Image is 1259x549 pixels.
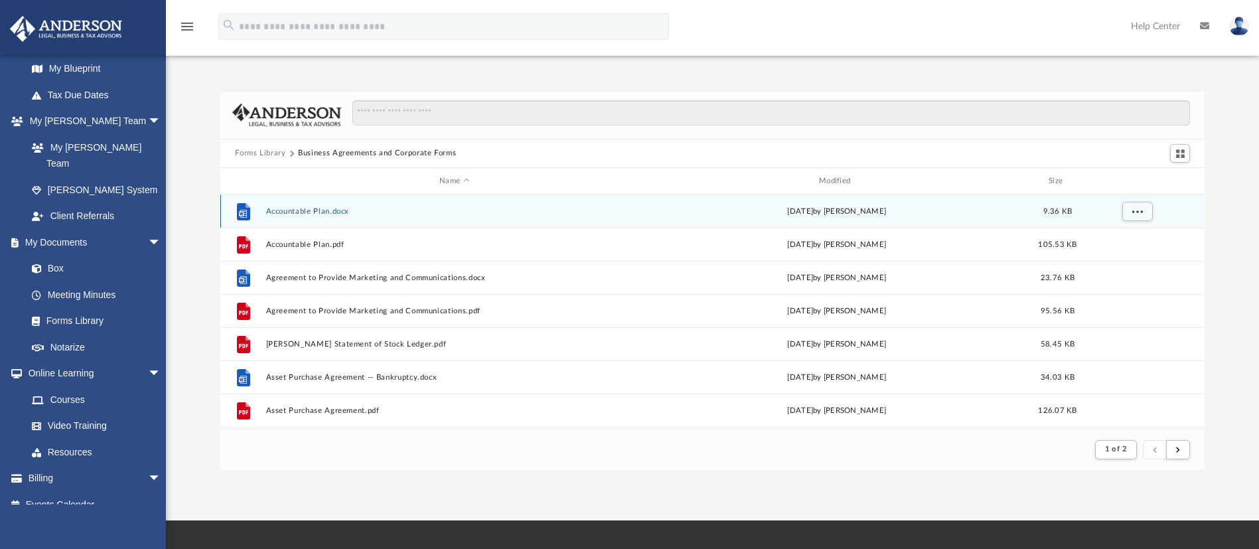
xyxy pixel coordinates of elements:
[1229,17,1249,36] img: User Pic
[1095,440,1137,459] button: 1 of 2
[1039,241,1077,248] span: 105.53 KB
[19,203,175,230] a: Client Referrals
[1122,268,1153,288] button: More options
[19,308,168,335] a: Forms Library
[19,256,168,282] a: Box
[1170,144,1190,163] button: Switch to Grid View
[148,229,175,256] span: arrow_drop_down
[352,100,1190,125] input: Search files and folders
[1122,301,1153,321] button: More options
[1041,374,1074,381] span: 34.03 KB
[648,405,1025,417] div: [DATE] by [PERSON_NAME]
[19,413,168,439] a: Video Training
[6,16,126,42] img: Anderson Advisors Platinum Portal
[19,82,181,108] a: Tax Due Dates
[1041,341,1074,348] span: 58.45 KB
[266,406,643,415] button: Asset Purchase Agreement.pdf
[1105,445,1127,453] span: 1 of 2
[1122,235,1153,255] button: More options
[1090,175,1183,187] div: id
[1122,401,1153,421] button: More options
[266,340,643,349] button: [PERSON_NAME] Statement of Stock Ledger.pdf
[1041,274,1074,281] span: 23.76 KB
[19,439,175,465] a: Resources
[266,240,643,249] button: Accountable Plan.pdf
[179,25,195,35] a: menu
[648,175,1025,187] div: Modified
[648,372,1025,384] div: [DATE] by [PERSON_NAME]
[1122,202,1153,222] button: More options
[298,147,456,159] button: Business Agreements and Corporate Forms
[266,207,643,216] button: Accountable Plan.docx
[148,108,175,135] span: arrow_drop_down
[1122,335,1153,354] button: More options
[235,147,285,159] button: Forms Library
[1122,368,1153,388] button: More options
[1041,307,1074,315] span: 95.56 KB
[19,281,175,308] a: Meeting Minutes
[648,272,1025,284] div: [DATE] by [PERSON_NAME]
[148,360,175,388] span: arrow_drop_down
[266,307,643,315] button: Agreement to Provide Marketing and Communications.pdf
[19,177,175,203] a: [PERSON_NAME] System
[9,108,175,135] a: My [PERSON_NAME] Teamarrow_drop_down
[1031,175,1084,187] div: Size
[9,229,175,256] a: My Documentsarrow_drop_down
[19,134,168,177] a: My [PERSON_NAME] Team
[179,19,195,35] i: menu
[220,195,1204,429] div: grid
[648,239,1025,251] div: [DATE] by [PERSON_NAME]
[9,360,175,387] a: Online Learningarrow_drop_down
[148,465,175,493] span: arrow_drop_down
[1043,208,1073,215] span: 9.36 KB
[648,206,1025,218] div: [DATE] by [PERSON_NAME]
[265,175,642,187] div: Name
[19,56,175,82] a: My Blueprint
[9,491,181,518] a: Events Calendar
[19,334,175,360] a: Notarize
[266,274,643,282] button: Agreement to Provide Marketing and Communications.docx
[266,373,643,382] button: Asset Purchase Agreement -- Bankruptcy.docx
[9,465,181,492] a: Billingarrow_drop_down
[226,175,259,187] div: id
[1039,407,1077,414] span: 126.07 KB
[19,386,175,413] a: Courses
[648,339,1025,351] div: [DATE] by [PERSON_NAME]
[222,18,236,33] i: search
[648,305,1025,317] div: [DATE] by [PERSON_NAME]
